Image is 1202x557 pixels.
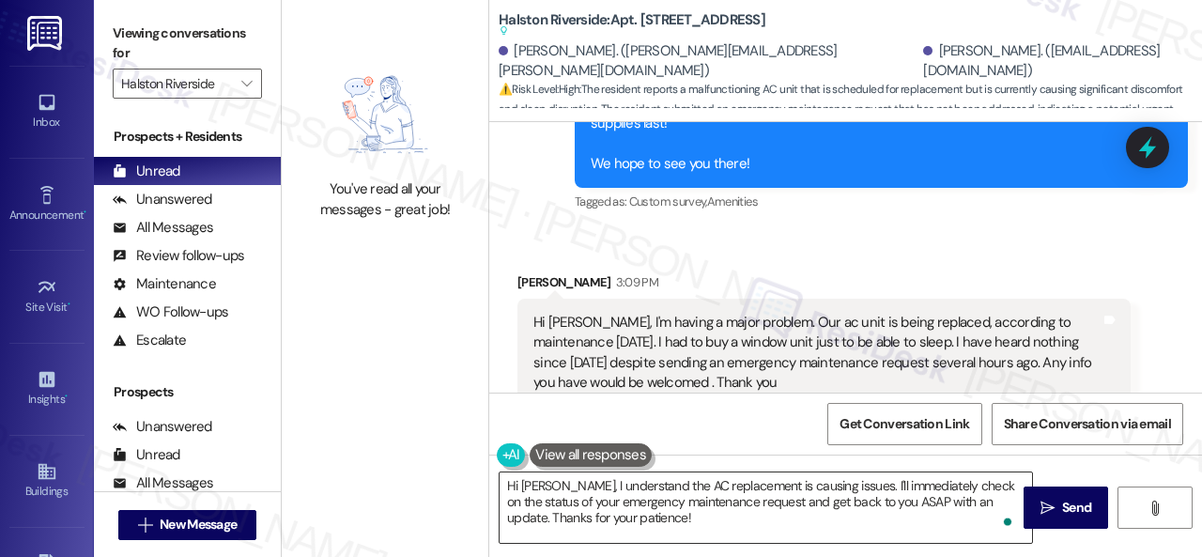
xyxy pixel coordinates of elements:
[629,193,707,209] span: Custom survey ,
[121,69,232,99] input: All communities
[1024,487,1108,529] button: Send
[113,417,212,437] div: Unanswered
[827,403,981,445] button: Get Conversation Link
[68,298,70,311] span: •
[113,445,180,465] div: Unread
[923,41,1188,82] div: [PERSON_NAME]. ([EMAIL_ADDRESS][DOMAIN_NAME])
[500,472,1032,543] textarea: To enrich screen reader interactions, please activate Accessibility in Grammarly extension settings
[1062,498,1091,518] span: Send
[118,510,257,540] button: New Message
[113,246,244,266] div: Review follow-ups
[241,76,252,91] i: 
[138,518,152,533] i: 
[113,302,228,322] div: WO Follow-ups
[533,313,1101,394] div: Hi [PERSON_NAME], I'm having a major problem. Our ac unit is being replaced, according to mainten...
[1040,501,1055,516] i: 
[9,86,85,137] a: Inbox
[160,515,237,534] span: New Message
[113,331,186,350] div: Escalate
[499,10,765,41] b: Halston Riverside: Apt. [STREET_ADDRESS]
[113,274,216,294] div: Maintenance
[499,82,579,97] strong: ⚠️ Risk Level: High
[65,390,68,403] span: •
[575,188,1188,215] div: Tagged as:
[611,272,658,292] div: 3:09 PM
[113,190,212,209] div: Unanswered
[517,272,1131,299] div: [PERSON_NAME]
[113,19,262,69] label: Viewing conversations for
[94,127,281,147] div: Prospects + Residents
[9,271,85,322] a: Site Visit •
[992,403,1183,445] button: Share Conversation via email
[311,59,459,171] img: empty-state
[499,41,918,82] div: [PERSON_NAME]. ([PERSON_NAME][EMAIL_ADDRESS][PERSON_NAME][DOMAIN_NAME])
[1148,501,1162,516] i: 
[9,456,85,506] a: Buildings
[302,179,468,220] div: You've read all your messages - great job!
[499,80,1202,140] span: : The resident reports a malfunctioning AC unit that is scheduled for replacement but is currentl...
[840,414,969,434] span: Get Conversation Link
[27,16,66,51] img: ResiDesk Logo
[94,382,281,402] div: Prospects
[1004,414,1171,434] span: Share Conversation via email
[84,206,86,219] span: •
[707,193,758,209] span: Amenities
[113,162,180,181] div: Unread
[113,473,213,493] div: All Messages
[113,218,213,238] div: All Messages
[9,364,85,414] a: Insights •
